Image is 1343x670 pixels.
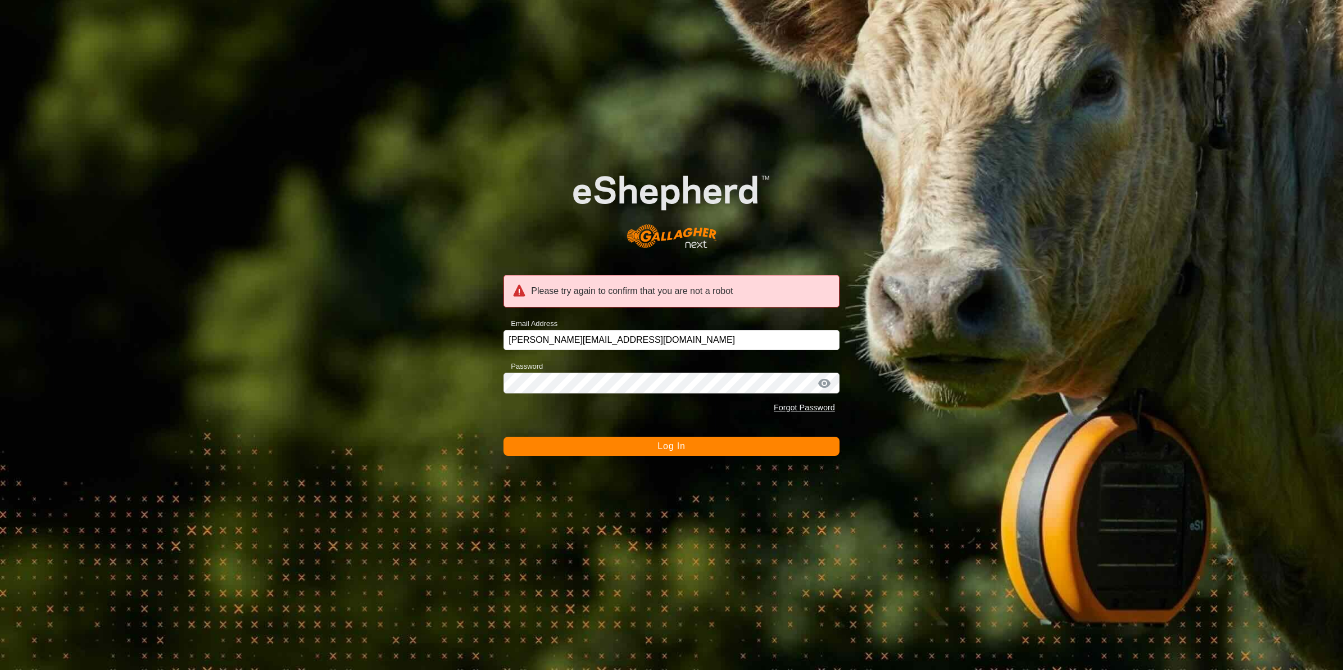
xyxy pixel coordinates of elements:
[503,437,840,456] button: Log In
[503,330,840,350] input: Email Address
[657,441,685,451] span: Log In
[503,318,557,329] label: Email Address
[503,275,840,307] div: Please try again to confirm that you are not a robot
[503,361,543,372] label: Password
[774,403,835,412] a: Forgot Password
[537,147,806,262] img: E-shepherd Logo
